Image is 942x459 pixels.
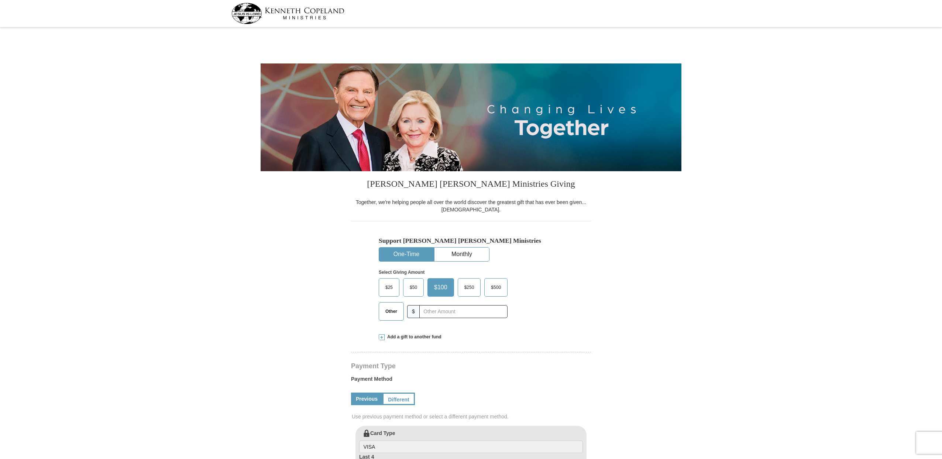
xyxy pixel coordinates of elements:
span: $250 [461,282,478,293]
span: $100 [430,282,451,293]
h3: [PERSON_NAME] [PERSON_NAME] Ministries Giving [351,171,591,199]
h5: Support [PERSON_NAME] [PERSON_NAME] Ministries [379,237,563,245]
span: $25 [382,282,396,293]
input: Other Amount [419,305,508,318]
a: Different [382,393,415,405]
span: $50 [406,282,421,293]
span: Use previous payment method or select a different payment method. [352,413,592,420]
h4: Payment Type [351,363,591,369]
button: One-Time [379,248,434,261]
span: $ [407,305,420,318]
input: Card Type [359,441,583,453]
span: $500 [487,282,505,293]
label: Payment Method [351,375,591,386]
span: Add a gift to another fund [385,334,441,340]
button: Monthly [434,248,489,261]
label: Card Type [359,429,583,453]
span: Other [382,306,401,317]
img: kcm-header-logo.svg [231,3,344,24]
strong: Select Giving Amount [379,270,424,275]
div: Together, we're helping people all over the world discover the greatest gift that has ever been g... [351,199,591,213]
a: Previous [351,393,382,405]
